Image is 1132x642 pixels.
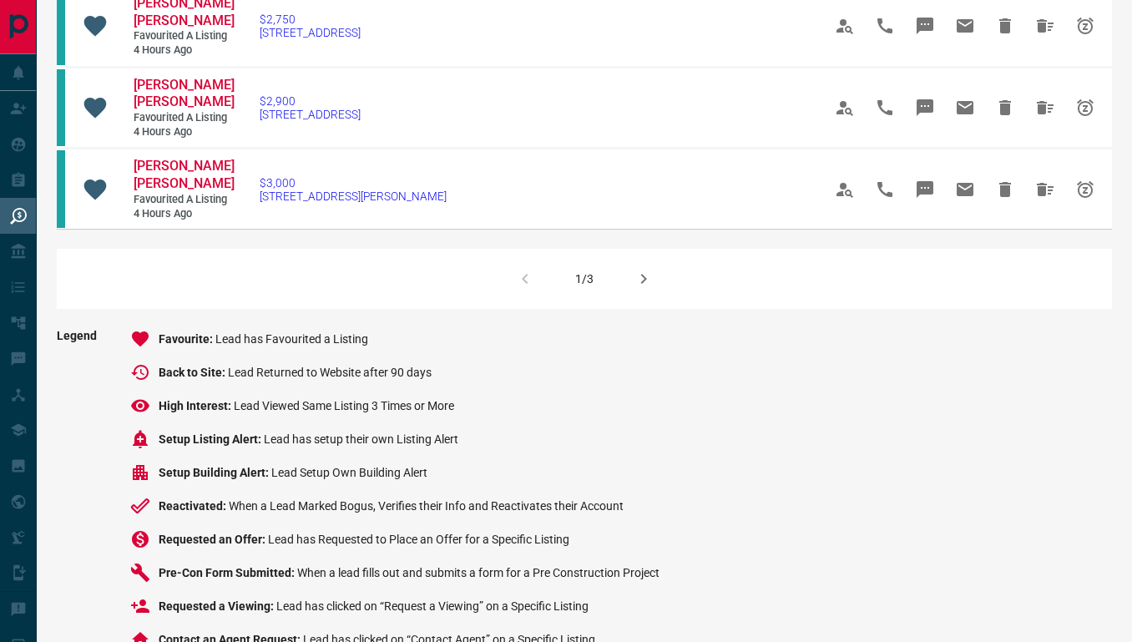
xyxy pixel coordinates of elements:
[159,599,276,613] span: Requested a Viewing
[134,77,234,112] a: [PERSON_NAME] [PERSON_NAME]
[134,125,234,139] span: 4 hours ago
[985,169,1025,210] span: Hide
[905,6,945,46] span: Message
[134,158,234,193] a: [PERSON_NAME] [PERSON_NAME]
[159,432,264,446] span: Setup Listing Alert
[985,6,1025,46] span: Hide
[159,466,271,479] span: Setup Building Alert
[260,94,361,121] a: $2,900[STREET_ADDRESS]
[825,88,865,128] span: View Profile
[1065,88,1105,128] span: Snooze
[1065,169,1105,210] span: Snooze
[159,533,268,546] span: Requested an Offer
[134,207,234,221] span: 4 hours ago
[228,366,432,379] span: Lead Returned to Website after 90 days
[260,176,447,190] span: $3,000
[57,69,65,147] div: condos.ca
[1025,6,1065,46] span: Hide All from Niña Roxanne Bactad
[825,169,865,210] span: View Profile
[945,6,985,46] span: Email
[865,169,905,210] span: Call
[234,399,454,412] span: Lead Viewed Same Listing 3 Times or More
[865,6,905,46] span: Call
[1025,88,1065,128] span: Hide All from Niña Roxanne Bactad
[1025,169,1065,210] span: Hide All from Niña Roxanne Bactad
[134,29,234,43] span: Favourited a Listing
[264,432,458,446] span: Lead has setup their own Listing Alert
[260,190,447,203] span: [STREET_ADDRESS][PERSON_NAME]
[134,111,234,125] span: Favourited a Listing
[945,88,985,128] span: Email
[260,26,361,39] span: [STREET_ADDRESS]
[945,169,985,210] span: Email
[229,499,624,513] span: When a Lead Marked Bogus, Verifies their Info and Reactivates their Account
[297,566,659,579] span: When a lead fills out and submits a form for a Pre Construction Project
[268,533,569,546] span: Lead has Requested to Place an Offer for a Specific Listing
[260,13,361,39] a: $2,750[STREET_ADDRESS]
[985,88,1025,128] span: Hide
[159,499,229,513] span: Reactivated
[260,94,361,108] span: $2,900
[260,176,447,203] a: $3,000[STREET_ADDRESS][PERSON_NAME]
[825,6,865,46] span: View Profile
[159,566,297,579] span: Pre-Con Form Submitted
[260,13,361,26] span: $2,750
[134,43,234,58] span: 4 hours ago
[1065,6,1105,46] span: Snooze
[905,169,945,210] span: Message
[260,108,361,121] span: [STREET_ADDRESS]
[134,158,235,191] span: [PERSON_NAME] [PERSON_NAME]
[134,193,234,207] span: Favourited a Listing
[276,599,589,613] span: Lead has clicked on “Request a Viewing” on a Specific Listing
[159,332,215,346] span: Favourite
[134,77,235,110] span: [PERSON_NAME] [PERSON_NAME]
[575,272,594,286] div: 1/3
[215,332,368,346] span: Lead has Favourited a Listing
[905,88,945,128] span: Message
[57,150,65,228] div: condos.ca
[271,466,427,479] span: Lead Setup Own Building Alert
[865,88,905,128] span: Call
[159,399,234,412] span: High Interest
[159,366,228,379] span: Back to Site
